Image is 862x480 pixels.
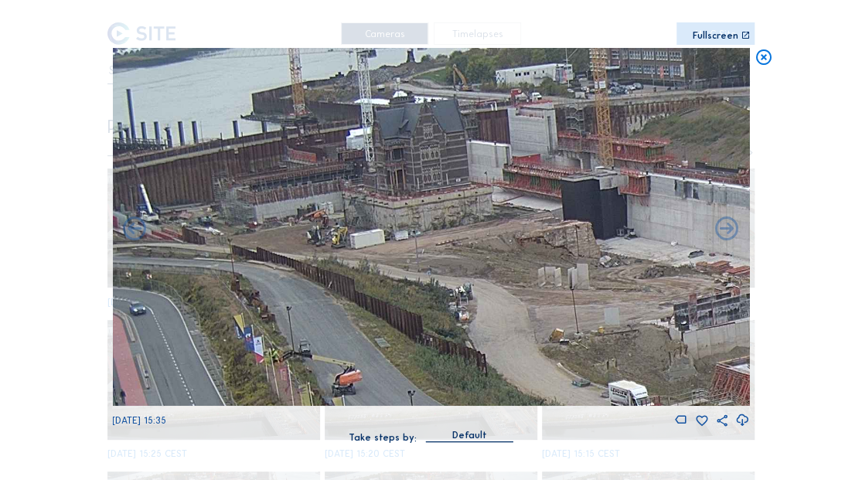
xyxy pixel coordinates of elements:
div: Default [425,428,513,441]
img: Image [112,48,749,407]
div: Default [452,428,487,442]
div: Take steps by: [349,433,417,442]
i: Back [713,216,741,243]
i: Forward [121,216,148,243]
div: Fullscreen [693,31,738,40]
span: [DATE] 15:35 [112,415,166,426]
